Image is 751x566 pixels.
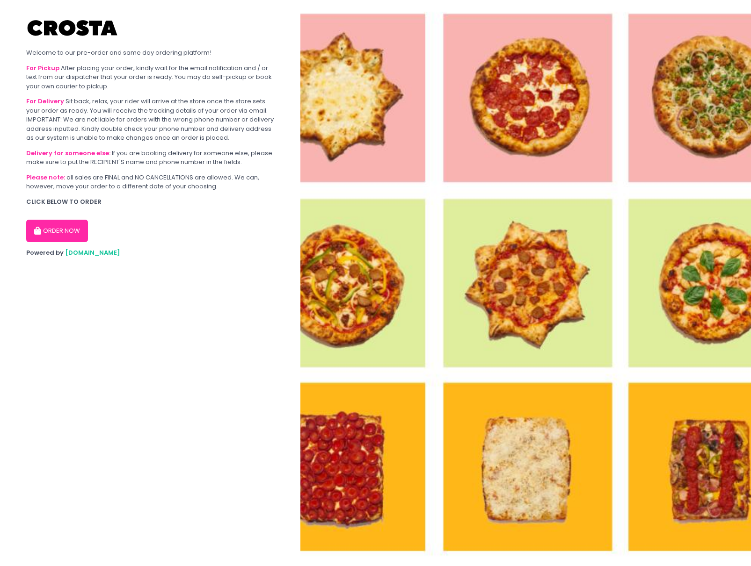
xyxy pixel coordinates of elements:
a: [DOMAIN_NAME] [65,248,120,257]
div: Powered by [26,248,274,258]
b: For Delivery [26,97,64,106]
div: If you are booking delivery for someone else, please make sure to put the RECIPIENT'S name and ph... [26,149,274,167]
div: Welcome to our pre-order and same day ordering platform! [26,48,274,57]
b: For Pickup [26,64,59,72]
div: CLICK BELOW TO ORDER [26,197,274,207]
img: Crosta Pizzeria [26,14,120,42]
div: After placing your order, kindly wait for the email notification and / or text from our dispatche... [26,64,274,91]
b: Please note: [26,173,65,182]
button: ORDER NOW [26,220,88,242]
b: Delivery for someone else: [26,149,110,158]
div: all sales are FINAL and NO CANCELLATIONS are allowed. We can, however, move your order to a diffe... [26,173,274,191]
div: Sit back, relax, your rider will arrive at the store once the store sets your order as ready. You... [26,97,274,143]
